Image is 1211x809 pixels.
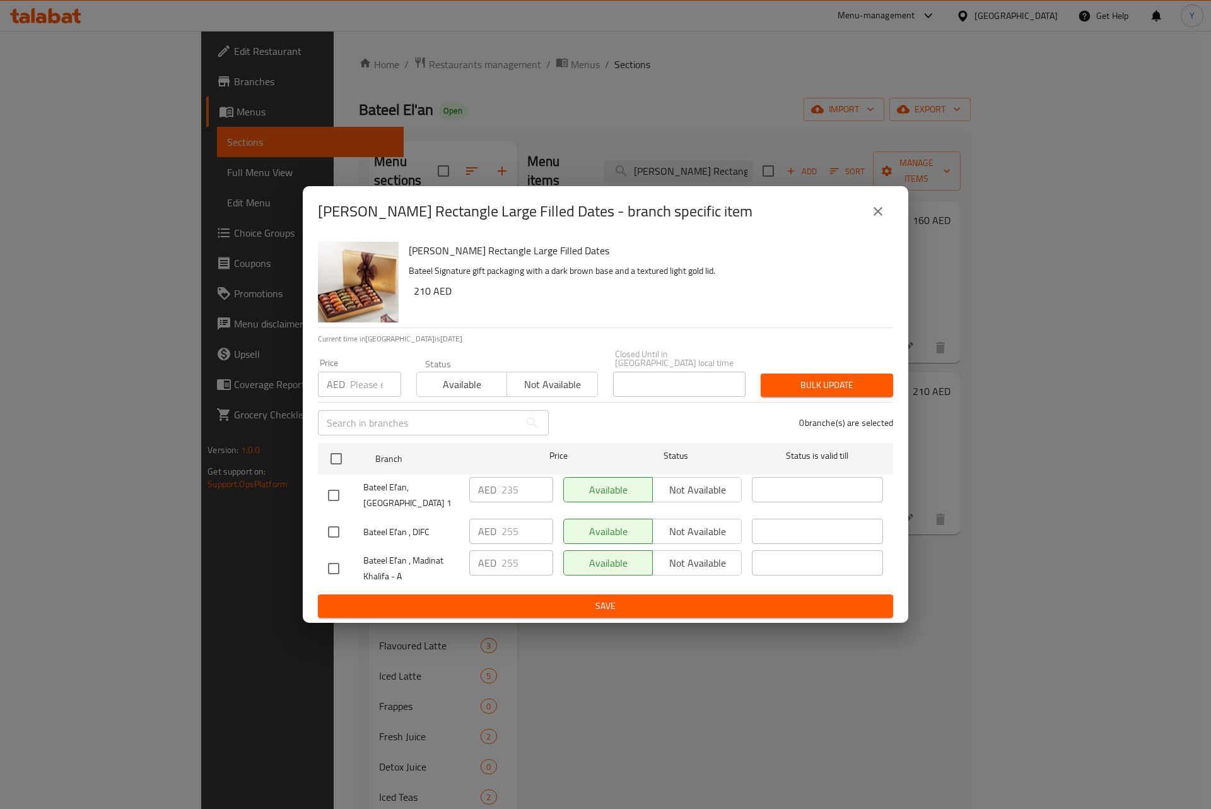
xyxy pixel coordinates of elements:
p: AED [327,377,345,392]
p: AED [478,482,496,497]
button: Save [318,594,893,618]
p: 0 branche(s) are selected [799,416,893,429]
span: Save [328,598,883,614]
img: Cassandra Rectangle Large Filled Dates [318,242,399,322]
input: Please enter price [350,372,401,397]
span: Bulk update [771,377,883,393]
span: Status is valid till [752,448,883,464]
input: Search in branches [318,410,520,435]
span: Bateel El'an , DIFC [363,524,459,540]
input: Please enter price [501,550,553,576]
span: Available [422,375,502,394]
span: Status [611,448,742,464]
h6: 210 AED [414,282,883,300]
span: Branch [375,451,506,467]
h2: [PERSON_NAME] Rectangle Large Filled Dates - branch specific item [318,201,752,221]
input: Please enter price [501,477,553,502]
h6: [PERSON_NAME] Rectangle Large Filled Dates [409,242,883,259]
p: AED [478,524,496,539]
span: Bateel El'an, [GEOGRAPHIC_DATA] 1 [363,480,459,511]
p: Current time in [GEOGRAPHIC_DATA] is [DATE] [318,333,893,345]
span: Price [517,448,600,464]
span: Bateel El'an , Madinat Khalifa - A [363,553,459,584]
button: Not available [506,372,597,397]
button: Available [416,372,507,397]
span: Not available [512,375,592,394]
button: Bulk update [761,374,893,397]
input: Please enter price [501,519,553,544]
button: close [863,196,893,227]
p: AED [478,555,496,570]
p: Bateel Signature gift packaging with a dark brown base and a textured light gold lid. [409,263,883,279]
